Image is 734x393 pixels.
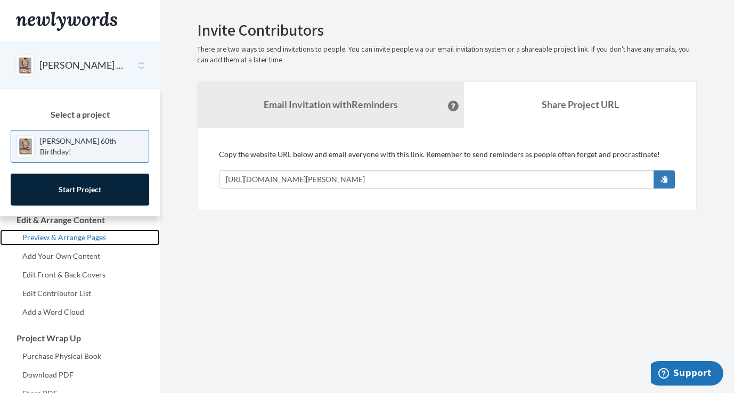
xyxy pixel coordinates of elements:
div: Copy the website URL below and email everyone with this link. Remember to send reminders as peopl... [219,149,675,189]
button: [PERSON_NAME] 60th Birthday! [39,59,126,72]
img: Newlywords logo [16,12,117,31]
h3: Project Wrap Up [1,333,160,343]
p: There are two ways to send invitations to people. You can invite people via our email invitation ... [197,44,697,65]
strong: Email Invitation with Reminders [264,99,398,110]
a: [PERSON_NAME] 60th Birthday! [11,130,149,163]
a: Start Project [11,174,149,206]
iframe: Opens a widget where you can chat to one of our agents [651,361,723,388]
h3: Select a project [11,110,149,119]
b: Share Project URL [542,99,619,110]
p: [PERSON_NAME] 60th Birthday! [40,136,143,157]
h3: Edit & Arrange Content [1,215,160,225]
h2: Invite Contributors [197,21,697,39]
